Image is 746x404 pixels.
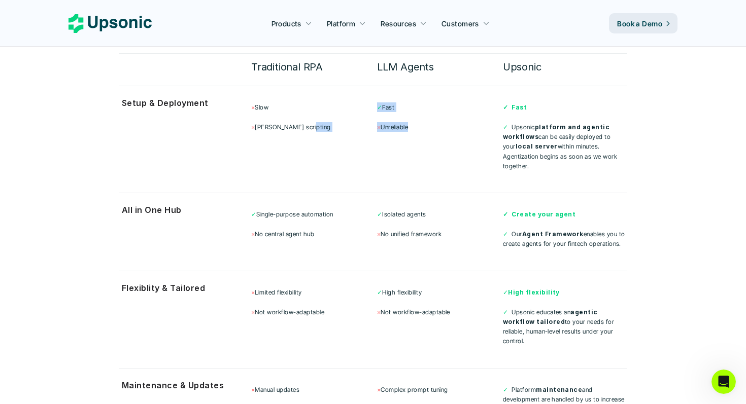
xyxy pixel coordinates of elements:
p: Resources [381,18,416,29]
strong: platform and agentic workflows [503,123,612,140]
p: Manual updates [251,385,375,394]
span: ✓ [503,230,508,238]
span: ✓ [377,288,382,296]
p: Complex prompt tuning [377,385,501,394]
span: ✓ [251,210,256,218]
p: Platform [327,18,355,29]
span: × [377,386,381,393]
p: Book a Demo [617,18,662,29]
p: Fast [377,102,501,112]
span: ✓ [377,210,382,218]
p: All in One Hub [122,203,241,217]
span: ✓ [503,123,508,131]
iframe: Intercom live chat [711,370,736,394]
strong: maintenance [536,386,582,393]
span: ✓ [377,103,382,111]
p: Our enables you to create agents for your fintech operations. [503,229,627,248]
p: Products [272,18,301,29]
a: Products [265,14,318,32]
strong: tailored [536,318,565,325]
span: × [377,230,381,238]
p: Slow [251,102,375,112]
span: ✓ [503,386,508,393]
p: No unified framework [377,229,501,239]
p: Isolated agents [377,209,501,219]
span: ✓ [503,308,508,316]
p: Not workflow-adaptable [251,307,375,317]
p: Maintenance & Updates [122,378,241,393]
p: Flexiblity & Tailored [122,281,241,296]
p: Customers [442,18,479,29]
p: Setup & Deployment [122,96,241,111]
span: × [251,308,255,316]
span: × [251,123,255,131]
strong: High flexibility [508,288,560,296]
h6: LLM Agents [377,58,501,76]
h6: Upsonic [503,58,627,76]
strong: local server [516,142,558,150]
span: × [251,230,255,238]
p: High flexibility [377,287,501,297]
strong: ✓ Create your agent [503,210,576,218]
p: Limited flexibility [251,287,375,297]
strong: Agent Framework [522,230,584,238]
span: × [377,308,381,316]
span: × [251,288,255,296]
p: Upsonic educates an to your needs for reliable, human-level results under your control. [503,307,627,346]
p: ✓ [503,287,627,297]
span: × [377,123,381,131]
p: [PERSON_NAME] scripting [251,122,375,132]
strong: ✓ Fast [503,103,527,111]
p: Unreliable [377,122,501,132]
span: × [251,386,255,393]
span: × [251,103,255,111]
h6: Traditional RPA [251,58,375,76]
p: Upsonic can be easily deployed to your within minutes. Agentization begins as soon as we work tog... [503,122,627,171]
p: Single-purpose automation [251,209,375,219]
p: No central agent hub [251,229,375,239]
a: Book a Demo [609,13,677,33]
p: Not workflow-adaptable [377,307,501,317]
